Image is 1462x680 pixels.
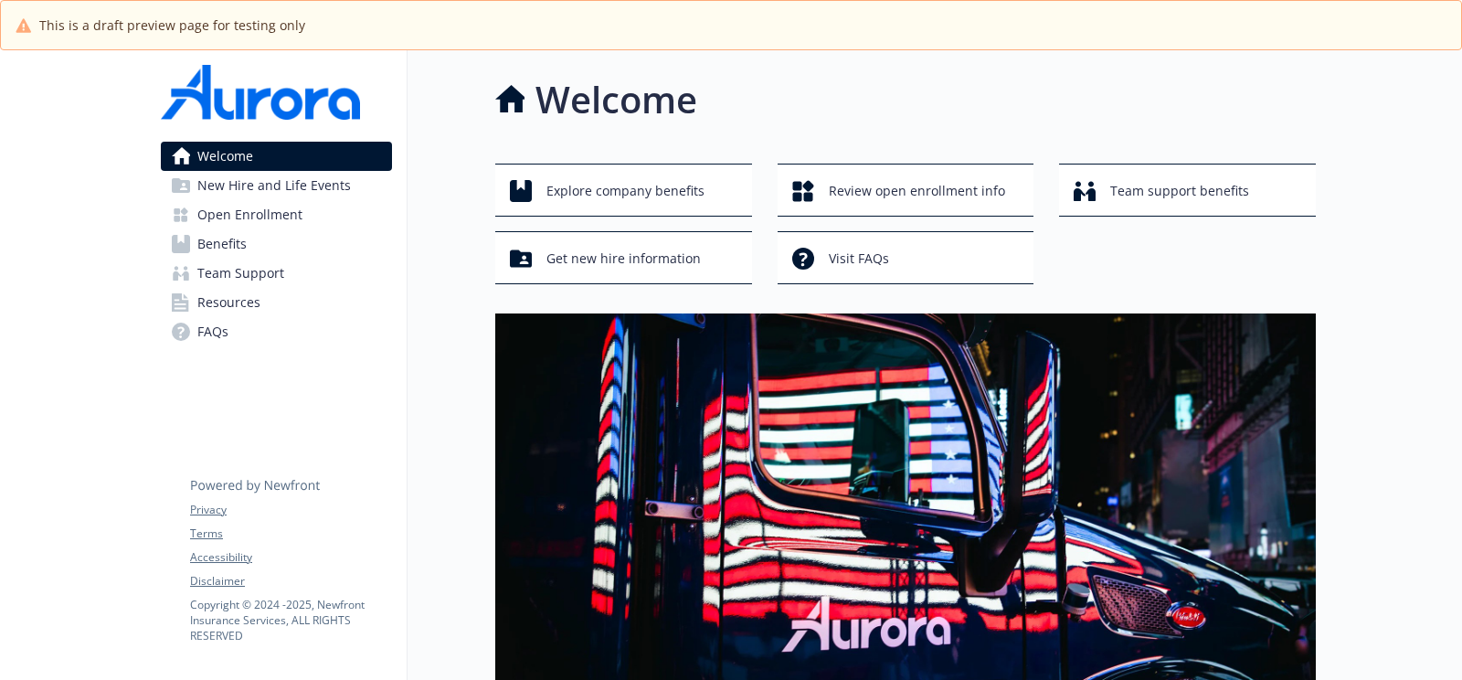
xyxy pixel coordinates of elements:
[1059,164,1316,217] button: Team support benefits
[495,164,752,217] button: Explore company benefits
[161,317,392,346] a: FAQs
[197,200,302,229] span: Open Enrollment
[39,16,305,35] span: This is a draft preview page for testing only
[161,200,392,229] a: Open Enrollment
[161,142,392,171] a: Welcome
[197,229,247,259] span: Benefits
[197,171,351,200] span: New Hire and Life Events
[161,229,392,259] a: Benefits
[546,241,701,276] span: Get new hire information
[190,549,391,566] a: Accessibility
[829,174,1005,208] span: Review open enrollment info
[197,142,253,171] span: Welcome
[495,231,752,284] button: Get new hire information
[1110,174,1249,208] span: Team support benefits
[778,164,1034,217] button: Review open enrollment info
[190,597,391,643] p: Copyright © 2024 - 2025 , Newfront Insurance Services, ALL RIGHTS RESERVED
[190,502,391,518] a: Privacy
[829,241,889,276] span: Visit FAQs
[197,317,228,346] span: FAQs
[197,259,284,288] span: Team Support
[546,174,705,208] span: Explore company benefits
[161,171,392,200] a: New Hire and Life Events
[190,526,391,542] a: Terms
[197,288,260,317] span: Resources
[190,573,391,590] a: Disclaimer
[161,259,392,288] a: Team Support
[535,72,697,127] h1: Welcome
[778,231,1034,284] button: Visit FAQs
[161,288,392,317] a: Resources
